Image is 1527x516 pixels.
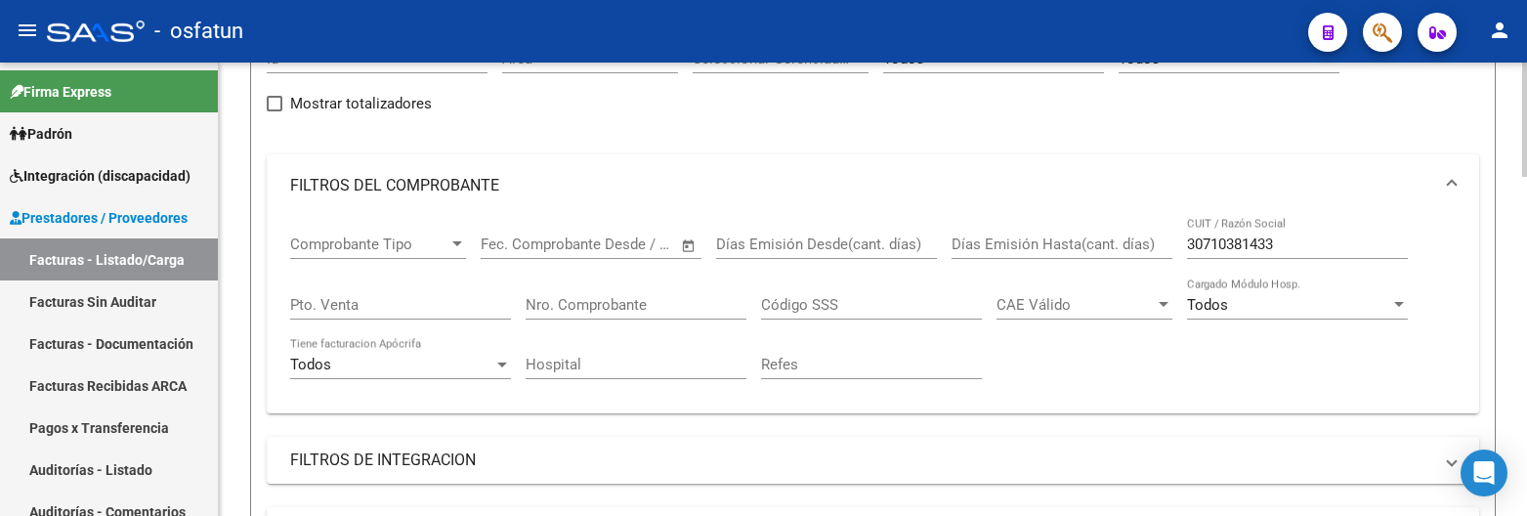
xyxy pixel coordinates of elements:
[10,123,72,145] span: Padrón
[1488,19,1511,42] mat-icon: person
[1187,296,1228,314] span: Todos
[290,450,1432,471] mat-panel-title: FILTROS DE INTEGRACION
[10,165,191,187] span: Integración (discapacidad)
[290,356,331,373] span: Todos
[290,236,448,253] span: Comprobante Tipo
[562,236,657,253] input: End date
[16,19,39,42] mat-icon: menu
[1461,450,1507,496] div: Open Intercom Messenger
[997,296,1155,314] span: CAE Válido
[290,175,1432,196] mat-panel-title: FILTROS DEL COMPROBANTE
[678,235,700,257] button: Open calendar
[290,92,432,115] span: Mostrar totalizadores
[154,10,243,53] span: - osfatun
[267,217,1479,413] div: FILTROS DEL COMPROBANTE
[10,81,111,103] span: Firma Express
[267,154,1479,217] mat-expansion-panel-header: FILTROS DEL COMPROBANTE
[267,437,1479,484] mat-expansion-panel-header: FILTROS DE INTEGRACION
[481,236,544,253] input: Start date
[10,207,188,229] span: Prestadores / Proveedores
